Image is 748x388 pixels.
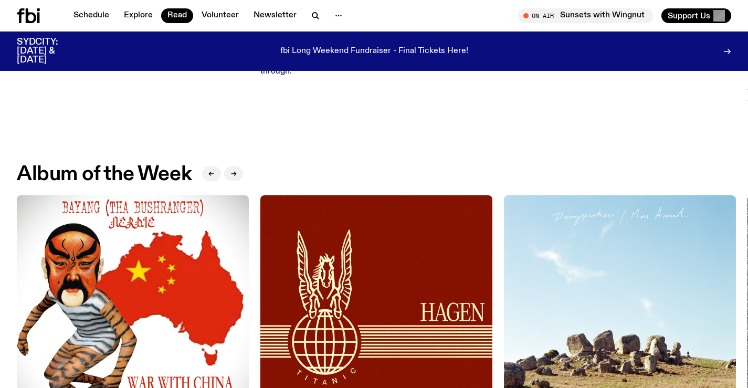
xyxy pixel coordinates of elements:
h2: Album of the Week [17,165,192,184]
a: Explore [118,8,159,23]
a: Newsletter [247,8,303,23]
a: Schedule [67,8,115,23]
a: Read [161,8,193,23]
p: fbi Long Weekend Fundraiser - Final Tickets Here! [280,47,468,56]
button: On AirSunsets with Wingnut [518,8,653,23]
button: Support Us [661,8,731,23]
a: Volunteer [195,8,245,23]
h3: SYDCITY: [DATE] & [DATE] [17,38,84,65]
span: Support Us [668,11,710,20]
